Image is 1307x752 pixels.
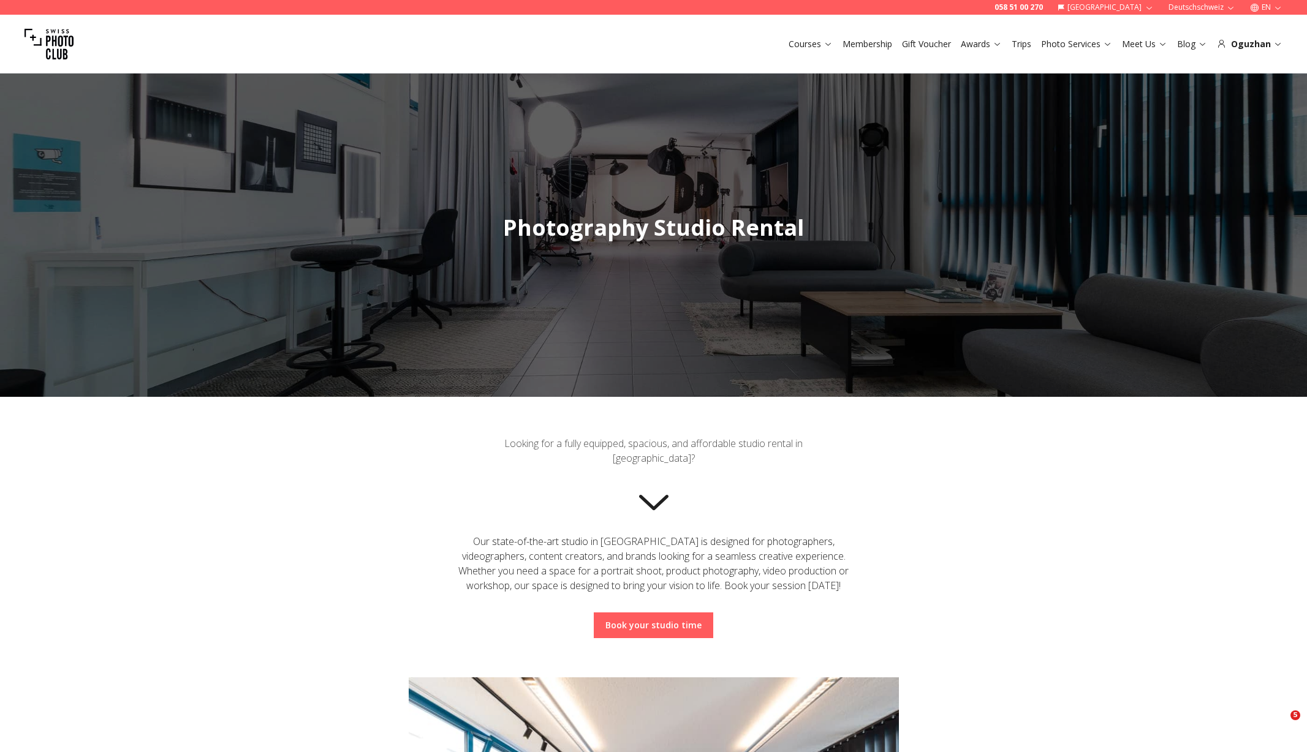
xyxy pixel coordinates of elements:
button: Gift Voucher [897,36,956,53]
a: Awards [961,38,1002,50]
div: Oguzhan [1217,38,1282,50]
a: 058 51 00 270 [994,2,1043,12]
button: Photo Services [1036,36,1117,53]
div: Our state-of-the-art studio in [GEOGRAPHIC_DATA] is designed for photographers, videographers, co... [448,534,860,593]
button: Awards [956,36,1007,53]
span: 5 [1290,710,1300,720]
img: Swiss photo club [25,20,74,69]
button: Book your studio time [594,612,713,638]
a: Courses [789,38,833,50]
button: Courses [784,36,838,53]
button: Meet Us [1117,36,1172,53]
button: Membership [838,36,897,53]
button: Trips [1007,36,1036,53]
a: Photo Services [1041,38,1112,50]
a: Membership [843,38,892,50]
button: Blog [1172,36,1212,53]
a: Trips [1012,38,1031,50]
a: Gift Voucher [902,38,951,50]
a: Blog [1177,38,1207,50]
iframe: Intercom live chat [1265,710,1295,740]
span: Photography Studio Rental [503,212,804,243]
span: Looking for a fully equipped, spacious, and affordable studio rental in [GEOGRAPHIC_DATA]? [504,437,803,465]
a: Meet Us [1122,38,1167,50]
a: Book your studio time [605,619,702,631]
